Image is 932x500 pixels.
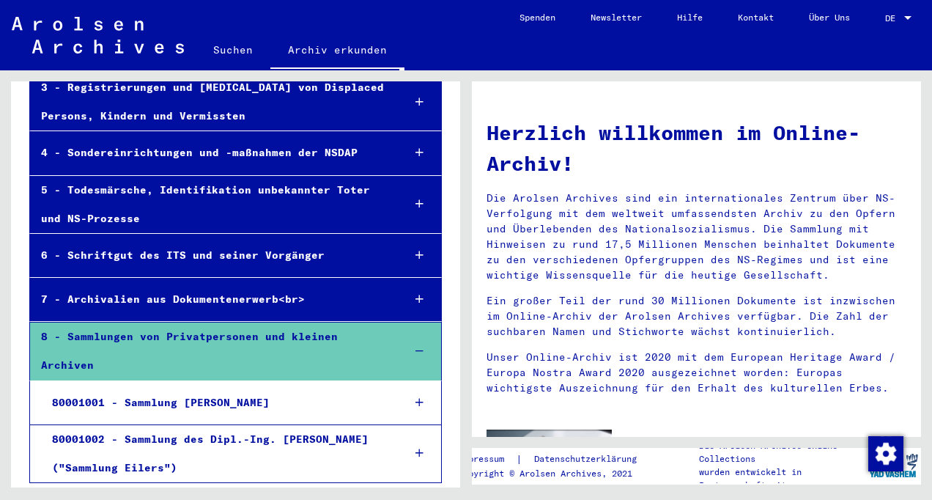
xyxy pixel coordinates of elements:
[458,467,654,480] p: Copyright © Arolsen Archives, 2021
[868,436,903,471] img: Zustimmung ändern
[41,425,391,482] div: 80001002 - Sammlung des Dipl.-Ing. [PERSON_NAME] ("Sammlung Eilers")
[487,191,906,283] p: Die Arolsen Archives sind ein internationales Zentrum über NS-Verfolgung mit dem weltweit umfasse...
[866,447,921,484] img: yv_logo.png
[196,32,270,67] a: Suchen
[487,350,906,396] p: Unser Online-Archiv ist 2020 mit dem European Heritage Award / Europa Nostra Award 2020 ausgezeic...
[30,241,391,270] div: 6 - Schriftgut des ITS und seiner Vorgänger
[487,117,906,179] h1: Herzlich willkommen im Online-Archiv!
[885,13,901,23] span: DE
[458,452,516,467] a: Impressum
[12,17,184,54] img: Arolsen_neg.svg
[270,32,404,70] a: Archiv erkunden
[487,430,612,498] img: video.jpg
[41,389,391,417] div: 80001001 - Sammlung [PERSON_NAME]
[30,323,391,380] div: 8 - Sammlungen von Privatpersonen und kleinen Archiven
[458,452,654,467] div: |
[30,176,391,233] div: 5 - Todesmärsche, Identifikation unbekannter Toter und NS-Prozesse
[868,435,903,471] div: Zustimmung ändern
[30,139,391,167] div: 4 - Sondereinrichtungen und -maßnahmen der NSDAP
[699,439,865,466] p: Die Arolsen Archives Online-Collections
[30,285,391,314] div: 7 - Archivalien aus Dokumentenerwerb<br>
[30,73,391,130] div: 3 - Registrierungen und [MEDICAL_DATA] von Displaced Persons, Kindern und Vermissten
[522,452,654,467] a: Datenschutzerklärung
[487,293,906,339] p: Ein großer Teil der rund 30 Millionen Dokumente ist inzwischen im Online-Archiv der Arolsen Archi...
[699,466,865,492] p: wurden entwickelt in Partnerschaft mit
